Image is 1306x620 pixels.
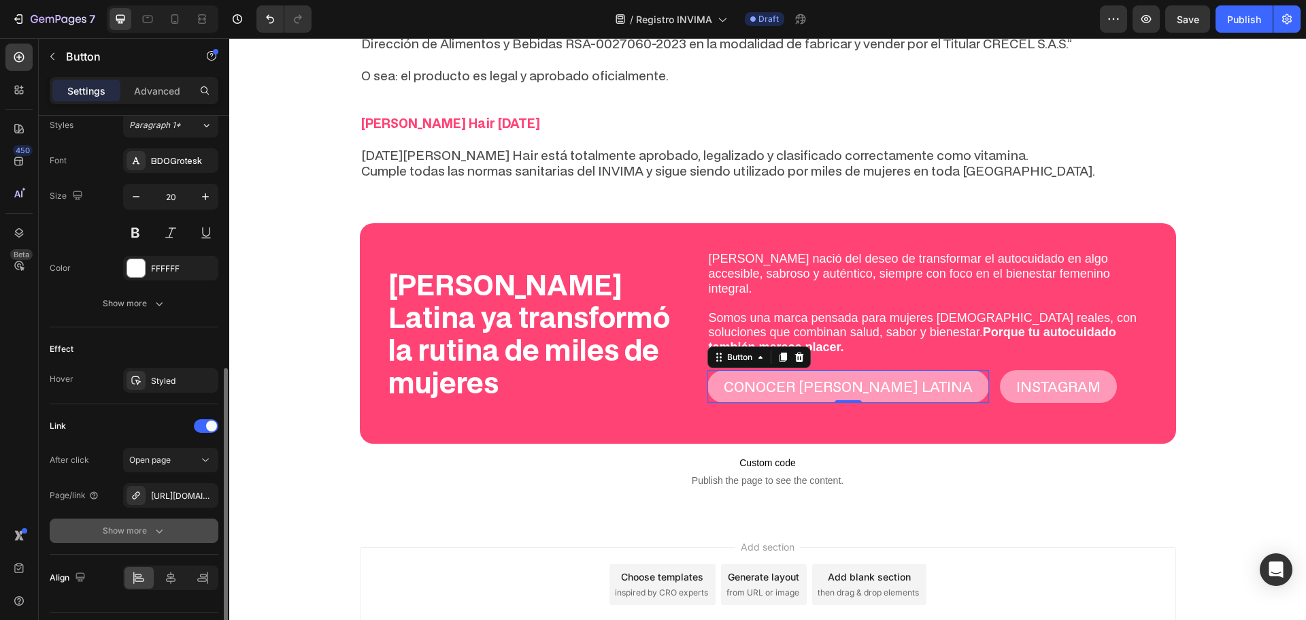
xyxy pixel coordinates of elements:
p: [PERSON_NAME] nació del deseo de transformar el autocuidado en algo accesible, sabroso y auténtic... [480,214,918,258]
span: from URL or image [497,549,570,561]
div: After click [50,454,89,466]
iframe: Design area [229,38,1306,620]
p: [PERSON_NAME] Latina ya transformó la rutina de miles de mujeres [159,230,466,361]
a: CONOCER [PERSON_NAME] LATINA [478,332,760,365]
div: Effect [50,343,73,355]
div: Link [50,420,66,432]
div: Font [50,154,67,167]
p: Settings [67,84,105,98]
button: Show more [50,291,218,316]
button: 7 [5,5,101,33]
div: Open Intercom Messenger [1260,553,1292,586]
div: Hover [50,373,73,385]
span: Paragraph 1* [129,119,181,131]
div: [URL][DOMAIN_NAME] [151,490,215,502]
button: Save [1165,5,1210,33]
strong: [PERSON_NAME] Hair [DATE] [132,76,311,93]
div: Show more [103,524,166,538]
p: Button [66,48,182,65]
div: Page/link [50,489,99,502]
div: Beta [10,249,33,260]
div: Styles [50,119,73,131]
button: Show more [50,519,218,543]
a: INSTAGRAM [771,332,888,365]
span: Add section [506,502,571,516]
div: Show more [103,297,166,310]
span: / [630,12,633,27]
span: Registro INVIMA [636,12,712,27]
div: 450 [13,145,33,156]
p: CONOCER [PERSON_NAME] LATINA [495,340,743,357]
div: BDOGrotesk [151,155,215,167]
span: Open page [129,455,171,465]
button: Paragraph 1* [123,113,218,137]
span: Draft [758,13,779,25]
span: then drag & drop elements [588,549,690,561]
div: Add blank section [599,532,682,546]
div: Align [50,569,88,587]
strong: Porque tu autocuidado también merece placer. [480,287,887,316]
p: Somos una marca pensada para mujeres [DEMOGRAPHIC_DATA] reales, con soluciones que combinan salud... [480,273,918,317]
div: Color [50,262,71,274]
span: inspired by CRO experts [386,549,479,561]
p: 7 [89,11,95,27]
p: Advanced [134,84,180,98]
span: Save [1177,14,1199,25]
div: Choose templates [392,532,474,546]
div: FFFFFF [151,263,215,275]
div: Undo/Redo [256,5,312,33]
p: [DATE][PERSON_NAME] Hair está totalmente aprobado, legalizado y clasificado correctamente como vi... [132,109,945,141]
div: Styled [151,375,215,387]
button: Publish [1216,5,1273,33]
p: INSTAGRAM [787,340,871,357]
div: Generate layout [499,532,570,546]
div: Button [495,313,526,325]
div: Size [50,187,86,206]
button: Open page [123,448,218,472]
div: Publish [1227,12,1261,27]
